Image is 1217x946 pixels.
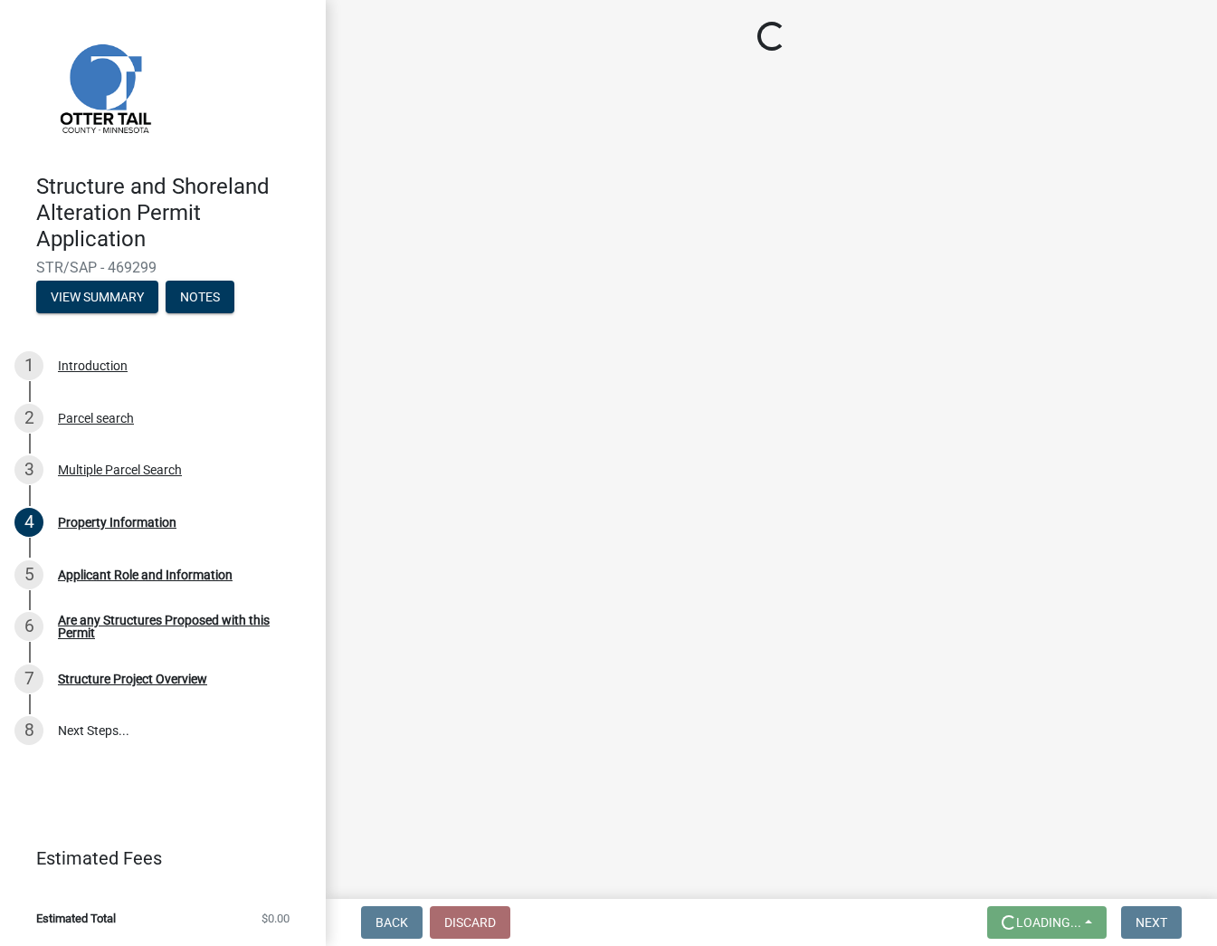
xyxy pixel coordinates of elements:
[58,412,134,425] div: Parcel search
[1016,915,1081,930] span: Loading...
[58,463,182,476] div: Multiple Parcel Search
[166,291,234,306] wm-modal-confirm: Notes
[36,174,311,252] h4: Structure and Shoreland Alteration Permit Application
[166,281,234,313] button: Notes
[1121,906,1182,939] button: Next
[430,906,510,939] button: Discard
[14,404,43,433] div: 2
[1136,915,1167,930] span: Next
[58,614,297,639] div: Are any Structures Proposed with this Permit
[14,716,43,745] div: 8
[14,508,43,537] div: 4
[361,906,423,939] button: Back
[14,612,43,641] div: 6
[14,840,297,876] a: Estimated Fees
[36,259,290,276] span: STR/SAP - 469299
[987,906,1107,939] button: Loading...
[58,516,176,529] div: Property Information
[14,664,43,693] div: 7
[36,913,116,924] span: Estimated Total
[376,915,408,930] span: Back
[58,359,128,372] div: Introduction
[14,351,43,380] div: 1
[14,455,43,484] div: 3
[36,19,172,155] img: Otter Tail County, Minnesota
[58,569,233,581] div: Applicant Role and Information
[261,913,290,924] span: $0.00
[14,560,43,589] div: 5
[36,281,158,313] button: View Summary
[36,291,158,306] wm-modal-confirm: Summary
[58,673,207,685] div: Structure Project Overview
